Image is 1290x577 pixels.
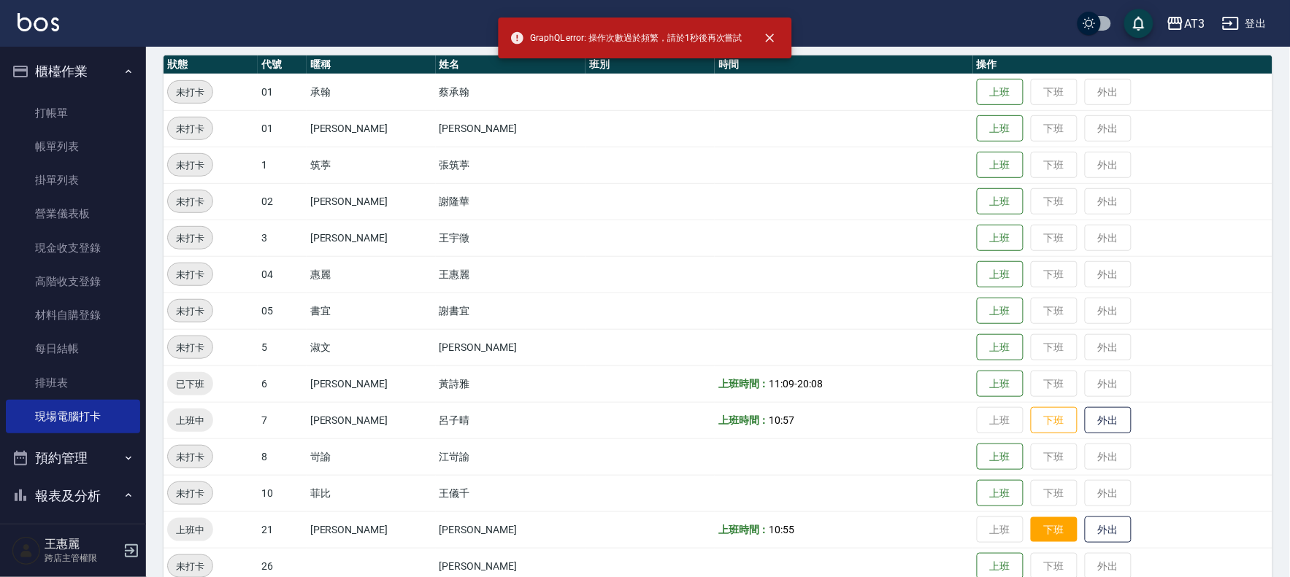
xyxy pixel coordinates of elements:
th: 暱稱 [307,55,436,74]
a: 排班表 [6,366,140,400]
th: 班別 [586,55,715,74]
td: 7 [258,402,307,438]
span: 未打卡 [168,559,212,574]
span: 未打卡 [168,267,212,282]
button: save [1124,9,1153,38]
td: 張筑葶 [436,147,586,183]
button: 上班 [977,115,1024,142]
td: 05 [258,293,307,329]
td: 菲比 [307,475,436,511]
a: 每日結帳 [6,332,140,365]
td: [PERSON_NAME] [436,329,586,365]
td: 21 [258,511,307,548]
td: 6 [258,365,307,402]
a: 現場電腦打卡 [6,400,140,433]
button: 下班 [1031,407,1078,434]
td: 惠麗 [307,256,436,293]
span: 未打卡 [168,194,212,209]
img: Person [12,536,41,565]
span: 上班中 [167,522,213,538]
b: 上班時間： [718,378,769,390]
img: Logo [18,13,59,31]
td: 王宇徵 [436,220,586,256]
td: [PERSON_NAME] [307,110,436,147]
a: 帳單列表 [6,130,140,163]
td: 承翰 [307,74,436,110]
td: 10 [258,475,307,511]
td: 04 [258,256,307,293]
span: 未打卡 [168,486,212,501]
a: 打帳單 [6,96,140,130]
span: GraphQL error: 操作次數過於頻繁，請於1秒後再次嘗試 [510,31,742,45]
td: [PERSON_NAME] [307,183,436,220]
a: 高階收支登錄 [6,265,140,298]
span: 20:08 [798,378,823,390]
button: 登出 [1216,10,1272,37]
td: 謝隆華 [436,183,586,220]
td: 5 [258,329,307,365]
td: - [715,365,973,402]
button: 上班 [977,152,1024,179]
td: 王惠麗 [436,256,586,293]
a: 掛單列表 [6,163,140,197]
p: 跨店主管權限 [45,551,119,565]
button: 上班 [977,188,1024,215]
td: [PERSON_NAME] [436,511,586,548]
td: [PERSON_NAME] [307,402,436,438]
td: 江岢諭 [436,438,586,475]
td: 呂子晴 [436,402,586,438]
td: 02 [258,183,307,220]
b: 上班時間： [718,524,769,535]
td: 筑葶 [307,147,436,183]
button: 外出 [1085,407,1132,434]
span: 未打卡 [168,158,212,173]
td: 3 [258,220,307,256]
td: [PERSON_NAME] [307,220,436,256]
span: 10:55 [769,524,795,535]
td: 蔡承翰 [436,74,586,110]
td: 淑文 [307,329,436,365]
button: close [754,22,786,54]
button: 外出 [1085,516,1132,543]
button: 預約管理 [6,439,140,477]
button: 上班 [977,444,1024,470]
button: 上班 [977,261,1024,288]
button: 報表及分析 [6,477,140,515]
td: [PERSON_NAME] [436,110,586,147]
h5: 王惠麗 [45,537,119,551]
th: 時間 [715,55,973,74]
td: 謝書宜 [436,293,586,329]
span: 未打卡 [168,449,212,465]
a: 現金收支登錄 [6,231,140,265]
span: 已下班 [167,376,213,392]
b: 上班時間： [718,414,769,426]
button: 上班 [977,480,1024,507]
th: 操作 [973,55,1272,74]
span: 未打卡 [168,340,212,355]
td: 黃詩雅 [436,365,586,402]
a: 材料自購登錄 [6,298,140,332]
td: 8 [258,438,307,475]
button: 上班 [977,225,1024,252]
span: 未打卡 [168,121,212,136]
td: 01 [258,74,307,110]
th: 狀態 [164,55,258,74]
td: [PERSON_NAME] [307,365,436,402]
button: 下班 [1031,517,1078,543]
a: 報表目錄 [6,520,140,554]
th: 姓名 [436,55,586,74]
button: 上班 [977,79,1024,106]
a: 營業儀表板 [6,197,140,231]
td: 岢諭 [307,438,436,475]
span: 未打卡 [168,303,212,319]
button: 上班 [977,298,1024,325]
button: 上班 [977,371,1024,398]
span: 10:57 [769,414,795,426]
td: [PERSON_NAME] [307,511,436,548]
td: 書宜 [307,293,436,329]
button: AT3 [1161,9,1210,39]
td: 01 [258,110,307,147]
button: 櫃檯作業 [6,53,140,90]
span: 未打卡 [168,231,212,246]
span: 未打卡 [168,85,212,100]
